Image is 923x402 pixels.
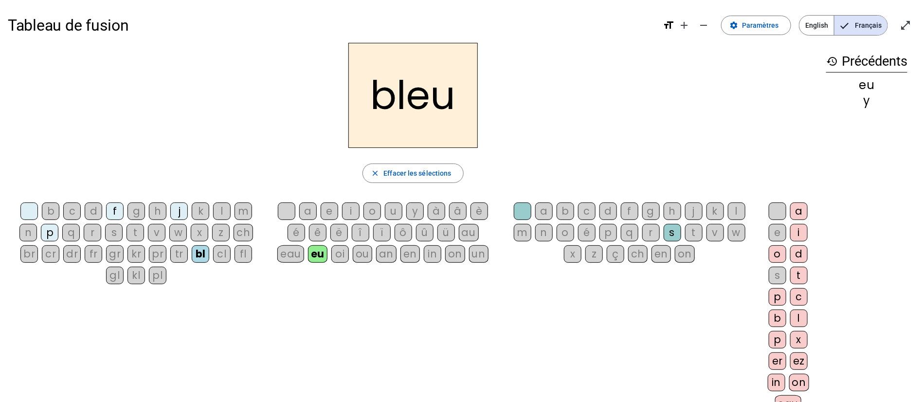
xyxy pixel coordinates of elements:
mat-icon: add [678,19,690,31]
div: ô [395,224,412,241]
span: Français [834,16,887,35]
div: p [769,288,786,306]
div: n [535,224,553,241]
div: er [769,352,786,370]
button: Diminuer la taille de la police [694,16,713,35]
div: i [790,224,808,241]
div: f [621,202,638,220]
div: br [20,245,38,263]
div: p [769,331,786,348]
div: en [400,245,420,263]
div: s [664,224,681,241]
div: in [768,374,785,391]
div: h [664,202,681,220]
div: ë [330,224,348,241]
div: o [363,202,381,220]
div: un [469,245,489,263]
div: h [149,202,166,220]
div: pl [149,267,166,284]
mat-icon: format_size [663,19,674,31]
div: ch [234,224,253,241]
div: z [212,224,230,241]
div: f [106,202,124,220]
div: y [406,202,424,220]
div: ê [309,224,326,241]
div: fl [235,245,252,263]
div: w [169,224,187,241]
div: r [642,224,660,241]
div: c [578,202,596,220]
div: cr [42,245,59,263]
div: x [191,224,208,241]
div: ï [373,224,391,241]
div: é [578,224,596,241]
div: l [728,202,745,220]
div: in [424,245,441,263]
div: c [790,288,808,306]
div: v [706,224,724,241]
mat-icon: remove [698,19,709,31]
div: o [557,224,574,241]
div: t [127,224,144,241]
div: r [84,224,101,241]
mat-icon: open_in_full [900,19,911,31]
div: l [790,310,808,327]
div: e [321,202,338,220]
div: k [192,202,209,220]
div: on [789,374,809,391]
span: Effacer les sélections [383,167,451,179]
button: Paramètres [721,16,791,35]
div: d [599,202,617,220]
div: n [19,224,37,241]
mat-icon: history [826,55,838,67]
div: oi [331,245,349,263]
div: eu [826,79,907,91]
div: bl [192,245,209,263]
div: kr [127,245,145,263]
div: p [599,224,617,241]
h3: Précédents [826,51,907,73]
button: Entrer en plein écran [896,16,915,35]
div: d [85,202,102,220]
div: x [564,245,581,263]
div: d [790,245,808,263]
div: k [706,202,724,220]
div: t [685,224,703,241]
div: eau [277,245,304,263]
div: è [471,202,488,220]
div: c [63,202,81,220]
div: on [445,245,465,263]
div: gr [106,245,124,263]
div: pr [149,245,166,263]
div: y [826,95,907,107]
div: q [621,224,638,241]
mat-icon: close [371,169,380,178]
h1: Tableau de fusion [8,10,655,41]
div: ü [437,224,455,241]
div: w [728,224,745,241]
div: t [790,267,808,284]
div: a [790,202,808,220]
div: q [62,224,80,241]
button: Effacer les sélections [362,164,463,183]
div: é [288,224,305,241]
div: ou [353,245,372,263]
div: g [127,202,145,220]
div: tr [170,245,188,263]
div: o [769,245,786,263]
div: b [769,310,786,327]
mat-button-toggle-group: Language selection [799,15,888,36]
div: en [652,245,671,263]
div: a [299,202,317,220]
div: m [235,202,252,220]
span: Paramètres [742,19,779,31]
div: z [585,245,603,263]
div: an [376,245,397,263]
div: dr [63,245,81,263]
div: p [41,224,58,241]
div: ch [628,245,648,263]
span: English [799,16,834,35]
div: gl [106,267,124,284]
div: e [769,224,786,241]
div: u [385,202,402,220]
